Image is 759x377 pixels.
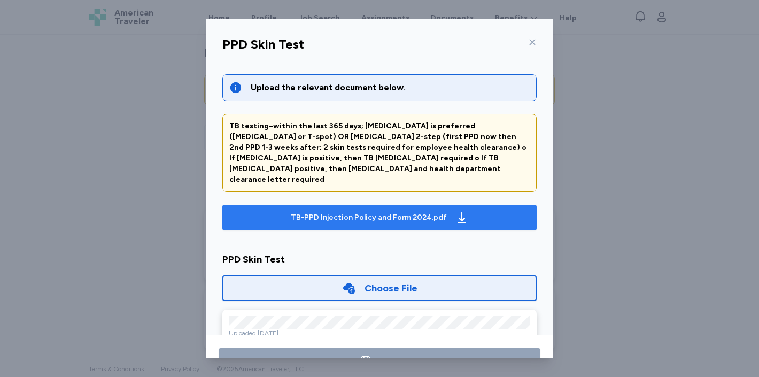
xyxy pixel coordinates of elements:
div: Upload the relevant document below. [251,81,530,94]
div: Choose File [365,281,417,296]
div: Save [377,353,399,368]
button: TB-PPD Injection Policy and Form 2024.pdf [222,205,537,230]
div: TB-PPD Injection Policy and Form 2024.pdf [291,212,447,223]
button: Save [219,348,540,374]
div: Uploaded [DATE] [229,329,530,337]
div: PPD Skin Test [222,252,537,267]
div: TB testing–within the last 365 days; [MEDICAL_DATA] is preferred ([MEDICAL_DATA] or T-spot) OR [M... [229,121,530,185]
div: PPD Skin Test [222,36,304,53]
